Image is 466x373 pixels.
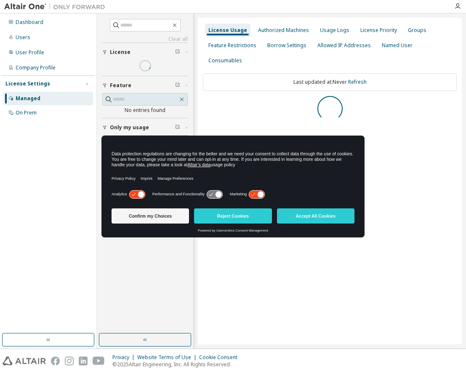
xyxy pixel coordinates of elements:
p: © 2025 Altair Engineering, Inc. All Rights Reserved. [112,361,242,368]
div: User Profile [16,49,44,56]
div: Last updated at: Never [203,73,457,91]
div: Cookie Consent [199,354,242,361]
button: License [102,43,188,61]
a: Clear all [102,36,188,43]
div: No entries found [102,107,188,114]
div: License Usage [208,27,247,34]
div: Managed [16,95,40,102]
img: youtube.svg [93,357,105,365]
span: License [110,49,130,56]
div: Website Terms of Use [137,354,199,361]
div: Allowed IP Addresses [317,42,371,49]
div: License Priority [360,27,397,34]
div: Named User [382,42,413,49]
span: Clear filter [175,124,180,131]
div: Company Profile [16,64,56,71]
a: Refresh [348,78,367,85]
span: Clear filter [175,49,180,56]
img: Altair One [4,3,109,11]
img: facebook.svg [51,357,60,365]
span: Feature [110,82,131,89]
div: Groups [408,27,426,34]
span: Clear filter [175,82,180,89]
div: Feature Restrictions [208,42,256,49]
div: License Settings [5,80,50,87]
div: Authorized Machines [258,27,309,34]
div: Dashboard [16,19,43,26]
button: Feature [102,76,188,95]
img: altair_logo.svg [3,357,46,365]
div: On Prem [16,109,37,116]
div: Users [16,34,30,41]
div: Consumables [208,57,242,64]
button: Only my usage [102,118,188,137]
img: instagram.svg [65,357,74,365]
div: Privacy [112,354,137,361]
span: Only my usage [110,124,149,131]
div: Usage Logs [320,27,349,34]
img: linkedin.svg [79,357,88,365]
div: Borrow Settings [267,42,306,49]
